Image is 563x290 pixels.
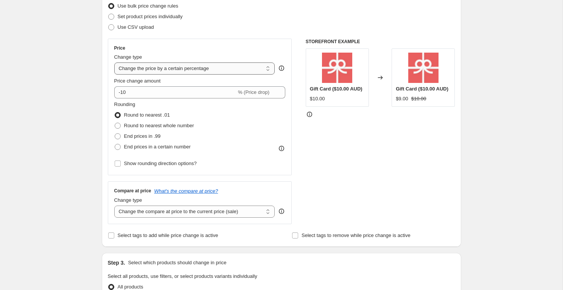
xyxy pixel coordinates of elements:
span: Select tags to remove while price change is active [302,232,411,238]
span: Use bulk price change rules [118,3,178,9]
span: Rounding [114,101,135,107]
span: Show rounding direction options? [124,161,197,166]
span: Round to nearest .01 [124,112,170,118]
span: End prices in a certain number [124,144,191,150]
span: Select tags to add while price change is active [118,232,218,238]
span: Change type [114,54,142,60]
span: All products [118,284,143,290]
strike: $10.00 [411,95,426,103]
button: What's the compare at price? [154,188,218,194]
span: Set product prices individually [118,14,183,19]
span: % (Price drop) [238,89,269,95]
div: $10.00 [310,95,325,103]
span: Round to nearest whole number [124,123,194,128]
span: Use CSV upload [118,24,154,30]
div: help [278,207,285,215]
span: Gift Card ($10.00 AUD) [310,86,362,92]
p: Select which products should change in price [128,259,226,267]
h3: Compare at price [114,188,151,194]
h3: Price [114,45,125,51]
span: End prices in .99 [124,133,161,139]
div: help [278,64,285,72]
span: Gift Card ($10.00 AUD) [396,86,448,92]
span: Price change amount [114,78,161,84]
img: e38bd83af578077b65a31424bd24d085_80x.png [322,53,352,83]
img: e38bd83af578077b65a31424bd24d085_80x.png [408,53,439,83]
h6: STOREFRONT EXAMPLE [306,39,455,45]
div: $9.00 [396,95,408,103]
input: -15 [114,86,236,98]
span: Change type [114,197,142,203]
h2: Step 3. [108,259,125,267]
span: Select all products, use filters, or select products variants individually [108,273,257,279]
